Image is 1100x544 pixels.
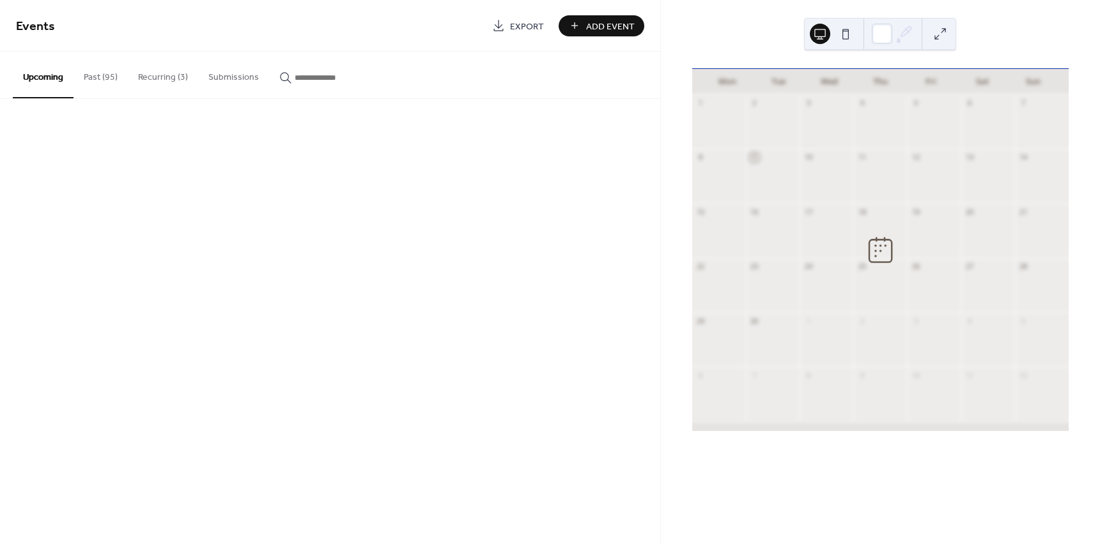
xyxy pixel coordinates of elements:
div: 7 [1019,98,1028,108]
div: 29 [696,316,706,326]
div: 7 [750,370,759,380]
div: 11 [965,370,975,380]
div: 12 [1019,370,1028,380]
div: 12 [911,153,920,162]
div: 16 [750,207,759,216]
div: Mon [702,69,754,94]
div: 3 [803,98,813,108]
div: 10 [911,370,920,380]
div: Wed [804,69,855,94]
button: Add Event [559,15,644,36]
div: Tue [753,69,804,94]
div: 6 [696,370,706,380]
a: Export [483,15,554,36]
div: 14 [1019,153,1028,162]
button: Submissions [198,52,269,97]
div: 4 [857,98,867,108]
button: Recurring (3) [128,52,198,97]
div: 8 [803,370,813,380]
div: 11 [857,153,867,162]
div: 26 [911,262,920,271]
div: 27 [965,262,975,271]
div: 3 [911,316,920,326]
div: 9 [857,370,867,380]
div: 17 [803,207,813,216]
div: 21 [1019,207,1028,216]
div: 9 [750,153,759,162]
div: Sun [1007,69,1058,94]
span: Add Event [586,20,635,33]
div: 2 [857,316,867,326]
div: 5 [1019,316,1028,326]
span: Events [16,14,55,39]
div: 2 [750,98,759,108]
div: 18 [857,207,867,216]
div: 15 [696,207,706,216]
div: 28 [1019,262,1028,271]
div: 8 [696,153,706,162]
span: Export [510,20,544,33]
button: Upcoming [13,52,74,98]
div: Sat [957,69,1008,94]
div: 25 [857,262,867,271]
button: Past (95) [74,52,128,97]
div: 30 [750,316,759,326]
div: 22 [696,262,706,271]
div: 6 [965,98,975,108]
div: 1 [696,98,706,108]
div: 1 [803,316,813,326]
div: Thu [855,69,906,94]
div: 24 [803,262,813,271]
div: 4 [965,316,975,326]
div: 20 [965,207,975,216]
div: 23 [750,262,759,271]
div: 19 [911,207,920,216]
div: 10 [803,153,813,162]
div: 13 [965,153,975,162]
div: 5 [911,98,920,108]
div: Fri [906,69,957,94]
